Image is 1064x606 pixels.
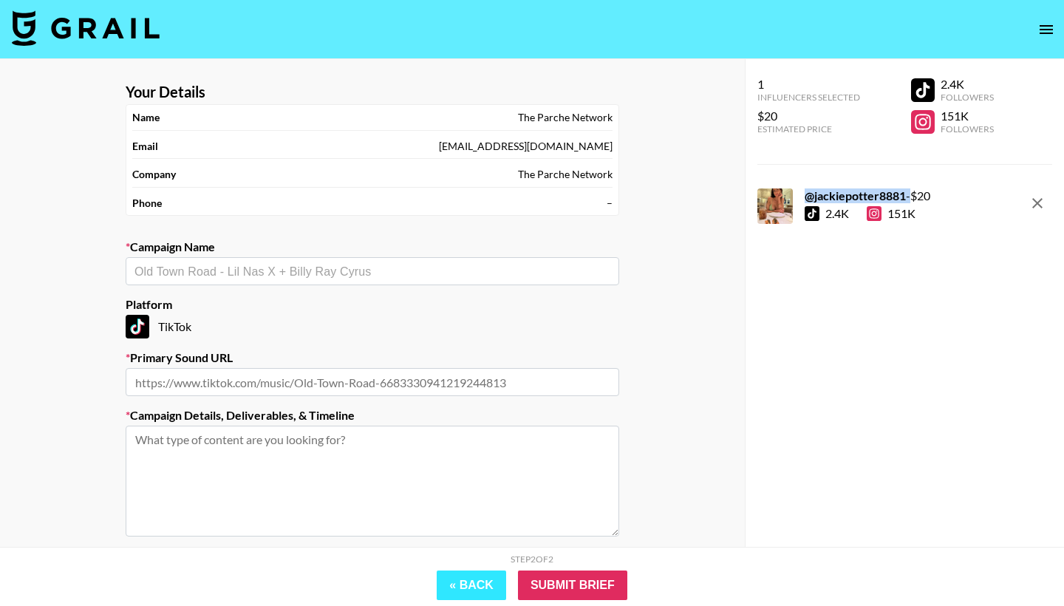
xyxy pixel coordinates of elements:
[941,77,994,92] div: 2.4K
[805,188,906,202] strong: @ jackiepotter8881
[126,350,619,365] label: Primary Sound URL
[757,92,860,103] div: Influencers Selected
[607,197,613,210] div: –
[511,554,553,565] div: Step 2 of 2
[757,77,860,92] div: 1
[1031,15,1061,44] button: open drawer
[757,123,860,135] div: Estimated Price
[439,140,613,153] div: [EMAIL_ADDRESS][DOMAIN_NAME]
[941,92,994,103] div: Followers
[757,109,860,123] div: $20
[132,140,158,153] strong: Email
[1023,188,1052,218] button: remove
[518,571,627,600] input: Submit Brief
[867,206,915,221] div: 151K
[126,315,149,338] img: TikTok
[126,297,619,312] label: Platform
[134,263,610,280] input: Old Town Road - Lil Nas X + Billy Ray Cyrus
[990,532,1046,588] iframe: Drift Widget Chat Controller
[805,188,930,203] div: - $ 20
[126,408,619,423] label: Campaign Details, Deliverables, & Timeline
[941,123,994,135] div: Followers
[518,111,613,124] div: The Parche Network
[132,168,176,181] strong: Company
[518,168,613,181] div: The Parche Network
[126,315,619,338] div: TikTok
[12,10,160,46] img: Grail Talent
[132,111,160,124] strong: Name
[126,368,619,396] input: https://www.tiktok.com/music/Old-Town-Road-6683330941219244813
[437,571,506,600] button: « Back
[132,197,162,210] strong: Phone
[941,109,994,123] div: 151K
[126,239,619,254] label: Campaign Name
[825,206,849,221] div: 2.4K
[126,83,205,101] strong: Your Details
